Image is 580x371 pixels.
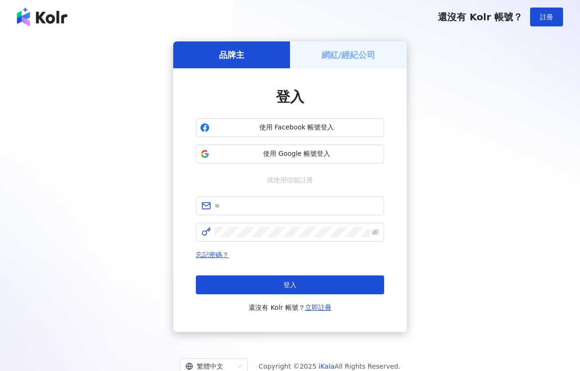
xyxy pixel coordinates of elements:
img: logo [17,8,67,26]
button: 登入 [196,275,384,294]
a: 忘記密碼？ [196,251,229,258]
span: 登入 [276,89,304,105]
h5: 網紅/經紀公司 [322,49,376,61]
button: 使用 Google 帳號登入 [196,145,384,163]
button: 註冊 [530,8,563,26]
h5: 品牌主 [219,49,244,61]
span: 或使用信箱註冊 [260,175,320,185]
a: iKala [319,363,335,370]
span: 使用 Facebook 帳號登入 [213,123,380,132]
span: 登入 [283,281,297,289]
button: 使用 Facebook 帳號登入 [196,118,384,137]
a: 立即註冊 [305,304,331,311]
span: 還沒有 Kolr 帳號？ [438,11,523,23]
span: 使用 Google 帳號登入 [213,149,380,159]
span: eye-invisible [372,229,379,235]
span: 還沒有 Kolr 帳號？ [249,302,331,313]
span: 註冊 [540,13,553,21]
